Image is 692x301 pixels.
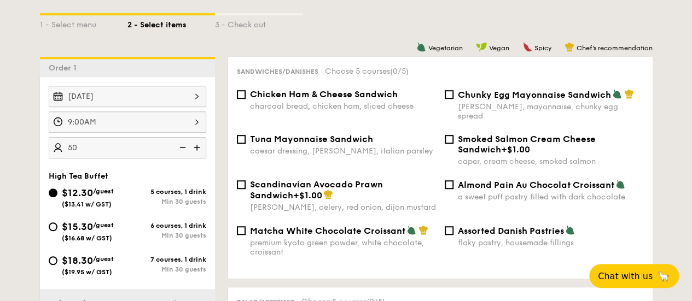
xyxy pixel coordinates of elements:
[62,200,112,208] span: ($13.41 w/ GST)
[215,15,303,31] div: 3 - Check out
[237,90,246,99] input: Chicken Ham & Cheese Sandwichcharcoal bread, chicken ham, sliced cheese
[589,264,679,288] button: Chat with us🦙
[62,221,93,233] span: $15.30
[323,190,333,199] img: icon-chef-hat.a58ddaea.svg
[49,111,206,133] input: Event time
[237,135,246,144] input: Tuna Mayonnaise Sandwichcaesar dressing, [PERSON_NAME], italian parsley
[458,157,644,166] div: caper, cream cheese, smoked salmon
[577,44,653,52] span: Chef's recommendation
[565,225,575,235] img: icon-vegetarian.fe4039eb.svg
[416,42,426,52] img: icon-vegetarian.fe4039eb.svg
[418,225,428,235] img: icon-chef-hat.a58ddaea.svg
[250,238,436,257] div: premium kyoto green powder, white chocolate, croissant
[190,137,206,158] img: icon-add.58712e84.svg
[458,192,644,202] div: a sweet puff pastry filled with dark chocolate
[325,67,409,76] span: Choose 5 courses
[476,42,487,52] img: icon-vegan.f8ff3823.svg
[612,89,622,99] img: icon-vegetarian.fe4039eb.svg
[615,179,625,189] img: icon-vegetarian.fe4039eb.svg
[458,226,564,236] span: Assorted Danish Pastries
[390,67,409,76] span: (0/5)
[445,135,453,144] input: Smoked Salmon Cream Cheese Sandwich+$1.00caper, cream cheese, smoked salmon
[250,179,383,200] span: Scandinavian Avocado Prawn Sandwich
[293,190,322,200] span: +$1.00
[49,63,81,73] span: Order 1
[534,44,551,52] span: Spicy
[624,89,634,99] img: icon-chef-hat.a58ddaea.svg
[458,134,596,155] span: Smoked Salmon Cream Cheese Sandwich
[127,265,206,273] div: Min 30 guests
[250,203,436,212] div: [PERSON_NAME], celery, red onion, dijon mustard
[49,256,57,265] input: $18.30/guest($19.95 w/ GST)7 courses, 1 drinkMin 30 guests
[565,42,574,52] img: icon-chef-hat.a58ddaea.svg
[250,146,436,156] div: caesar dressing, [PERSON_NAME], italian parsley
[237,226,246,235] input: Matcha White Chocolate Croissantpremium kyoto green powder, white chocolate, croissant
[49,137,206,158] input: Number of guests
[93,187,114,195] span: /guest
[458,102,644,121] div: [PERSON_NAME], mayonnaise, chunky egg spread
[250,226,405,236] span: Matcha White Chocolate Croissant
[522,42,532,52] img: icon-spicy.37a8142b.svg
[93,221,114,229] span: /guest
[127,256,206,263] div: 7 courses, 1 drink
[49,222,57,231] input: $15.30/guest($16.68 w/ GST)6 courses, 1 drinkMin 30 guests
[445,90,453,99] input: Chunky Egg Mayonnaise Sandwich[PERSON_NAME], mayonnaise, chunky egg spread
[406,225,416,235] img: icon-vegetarian.fe4039eb.svg
[40,15,127,31] div: 1 - Select menu
[250,102,436,111] div: charcoal bread, chicken ham, sliced cheese
[237,68,318,75] span: Sandwiches/Danishes
[127,198,206,205] div: Min 30 guests
[428,44,463,52] span: Vegetarian
[445,180,453,189] input: Almond Pain Au Chocolat Croissanta sweet puff pastry filled with dark chocolate
[62,255,93,267] span: $18.30
[93,255,114,263] span: /guest
[250,89,398,99] span: Chicken Ham & Cheese Sandwich
[173,137,190,158] img: icon-reduce.1d2dbef1.svg
[489,44,509,52] span: Vegan
[445,226,453,235] input: Assorted Danish Pastriesflaky pastry, housemade fillings
[657,270,670,282] span: 🦙
[49,188,57,197] input: $12.30/guest($13.41 w/ GST)5 courses, 1 drinkMin 30 guests
[250,134,373,144] span: Tuna Mayonnaise Sandwich
[127,222,206,229] div: 6 courses, 1 drink
[598,271,653,281] span: Chat with us
[127,232,206,239] div: Min 30 guests
[62,234,112,242] span: ($16.68 w/ GST)
[127,15,215,31] div: 2 - Select items
[458,90,611,100] span: Chunky Egg Mayonnaise Sandwich
[49,86,206,107] input: Event date
[458,238,644,247] div: flaky pastry, housemade fillings
[501,144,530,155] span: +$1.00
[127,188,206,196] div: 5 courses, 1 drink
[49,172,108,181] span: High Tea Buffet
[62,187,93,199] span: $12.30
[237,180,246,189] input: Scandinavian Avocado Prawn Sandwich+$1.00[PERSON_NAME], celery, red onion, dijon mustard
[458,180,614,190] span: Almond Pain Au Chocolat Croissant
[62,268,112,276] span: ($19.95 w/ GST)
